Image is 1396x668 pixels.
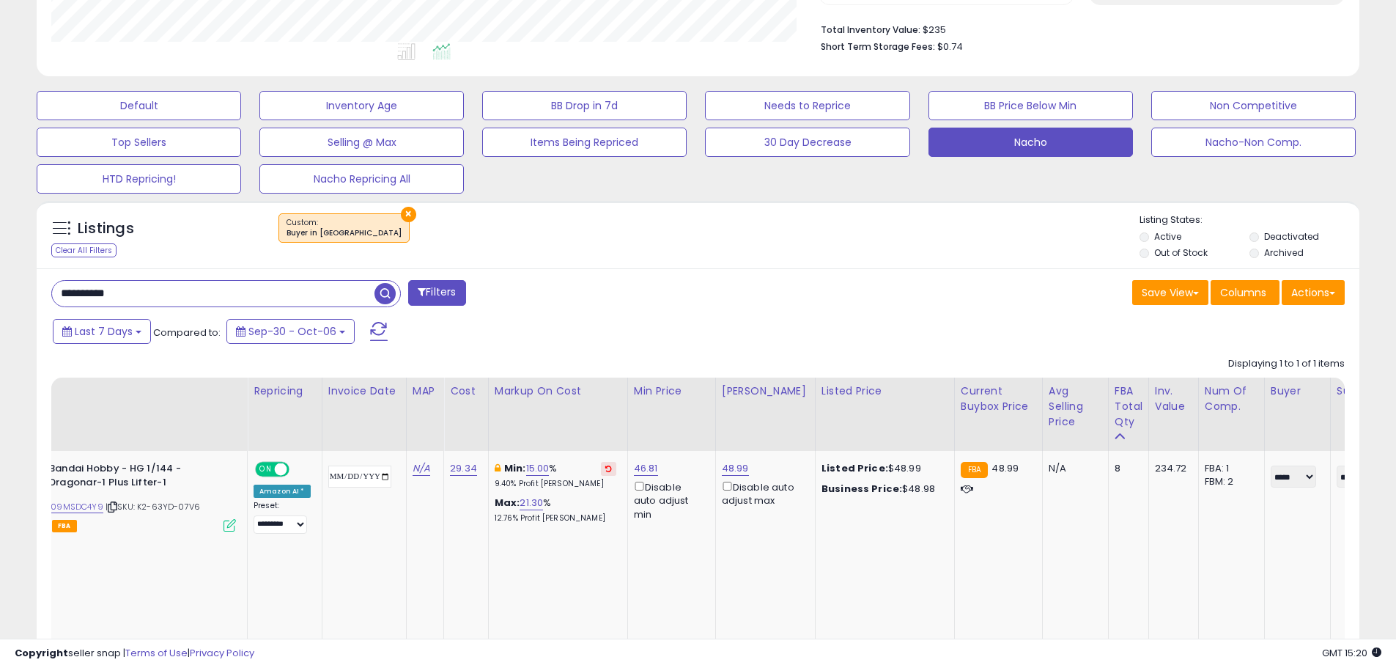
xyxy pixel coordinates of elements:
button: × [401,207,416,222]
a: 21.30 [520,496,543,510]
button: Sep-30 - Oct-06 [226,319,355,344]
span: | SKU: K2-63YD-07V6 [106,501,200,513]
button: Nacho [928,128,1133,157]
small: FBA [961,462,988,478]
div: Current Buybox Price [961,383,1036,414]
b: Bandai Hobby - HG 1/144 - Dragonar-1 Plus Lifter-1 [49,462,227,493]
button: BB Price Below Min [928,91,1133,120]
label: Deactivated [1264,230,1319,243]
div: Title [12,383,241,399]
b: Listed Price: [821,461,888,475]
div: N/A [1049,462,1097,475]
button: Filters [408,280,465,306]
div: FBA: 1 [1205,462,1253,475]
button: Non Competitive [1151,91,1356,120]
button: Needs to Reprice [705,91,909,120]
div: Repricing [254,383,316,399]
th: CSV column name: cust_attr_3_Invoice Date [322,378,406,451]
button: Items Being Repriced [482,128,687,157]
span: Columns [1220,285,1266,300]
div: Markup on Cost [495,383,621,399]
div: $48.99 [821,462,943,475]
div: Disable auto adjust max [722,479,804,507]
button: Top Sellers [37,128,241,157]
a: 48.99 [722,461,749,476]
button: Actions [1282,280,1345,305]
span: ON [256,463,275,476]
label: Archived [1264,246,1304,259]
span: FBA [52,520,77,532]
th: CSV column name: cust_attr_2_Supplier [1330,378,1396,451]
div: % [495,462,616,489]
div: Inv. value [1155,383,1192,414]
div: Buyer in [GEOGRAPHIC_DATA] [287,228,402,238]
div: % [495,496,616,524]
b: Max: [495,496,520,510]
div: [PERSON_NAME] [722,383,809,399]
div: Displaying 1 to 1 of 1 items [1228,357,1345,371]
div: seller snap | | [15,647,254,661]
div: Invoice Date [328,383,400,399]
div: Clear All Filters [51,243,117,257]
div: Amazon AI * [254,485,311,498]
button: Selling @ Max [259,128,464,157]
a: B09MSDC4Y9 [46,501,103,513]
div: Disable auto adjust min [634,479,704,521]
li: $235 [821,20,1334,37]
a: Privacy Policy [190,646,254,660]
div: Cost [450,383,482,399]
button: Inventory Age [259,91,464,120]
a: N/A [413,461,430,476]
b: Min: [504,461,526,475]
button: Last 7 Days [53,319,151,344]
button: Nacho Repricing All [259,164,464,194]
th: The percentage added to the cost of goods (COGS) that forms the calculator for Min & Max prices. [488,378,627,451]
div: FBM: 2 [1205,475,1253,488]
button: Nacho-Non Comp. [1151,128,1356,157]
div: 234.72 [1155,462,1187,475]
button: 30 Day Decrease [705,128,909,157]
label: Active [1154,230,1181,243]
p: 12.76% Profit [PERSON_NAME] [495,513,616,524]
a: 15.00 [526,461,550,476]
div: MAP [413,383,437,399]
span: Sep-30 - Oct-06 [248,324,336,339]
button: Save View [1132,280,1208,305]
div: Avg Selling Price [1049,383,1102,430]
div: Preset: [254,501,311,534]
div: Supplier [1337,383,1390,399]
a: 29.34 [450,461,477,476]
div: Buyer [1271,383,1324,399]
p: 9.40% Profit [PERSON_NAME] [495,479,616,489]
button: BB Drop in 7d [482,91,687,120]
div: Min Price [634,383,709,399]
span: $0.74 [937,40,963,54]
p: Listing States: [1140,213,1359,227]
a: Terms of Use [125,646,188,660]
button: Default [37,91,241,120]
span: Custom: [287,217,402,239]
b: Short Term Storage Fees: [821,40,935,53]
label: Out of Stock [1154,246,1208,259]
div: ASIN: [16,462,236,530]
strong: Copyright [15,646,68,660]
div: 8 [1115,462,1137,475]
button: HTD Repricing! [37,164,241,194]
button: Columns [1211,280,1279,305]
a: 46.81 [634,461,658,476]
span: Last 7 Days [75,324,133,339]
span: OFF [287,463,311,476]
h5: Listings [78,219,134,239]
div: $48.98 [821,482,943,496]
b: Total Inventory Value: [821,23,920,36]
th: CSV column name: cust_attr_1_Buyer [1264,378,1330,451]
b: Business Price: [821,482,902,496]
div: Listed Price [821,383,948,399]
div: Num of Comp. [1205,383,1258,414]
span: 48.99 [991,461,1019,475]
div: FBA Total Qty [1115,383,1142,430]
span: Compared to: [153,326,221,339]
span: 2025-10-14 15:20 GMT [1322,646,1381,660]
